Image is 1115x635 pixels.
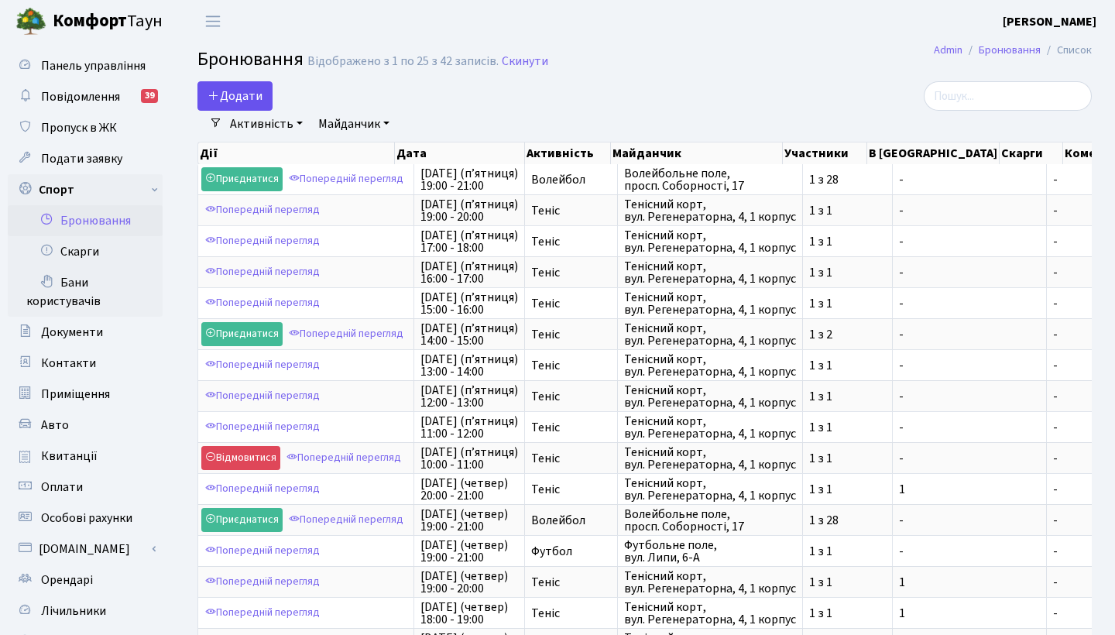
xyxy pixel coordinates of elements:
a: Попередній перегляд [285,322,407,346]
span: - [899,421,1040,434]
th: Дії [198,142,395,164]
span: Теніс [531,421,611,434]
a: Попередній перегляд [201,384,324,408]
span: [DATE] (четвер) 19:00 - 21:00 [420,539,518,564]
th: Участники [783,142,867,164]
a: Попередній перегляд [201,570,324,594]
span: - [1053,204,1107,217]
a: Контакти [8,348,163,379]
span: [DATE] (четвер) 18:00 - 19:00 [420,601,518,626]
span: Таун [53,9,163,35]
span: 1 з 1 [809,452,886,465]
span: - [1053,359,1107,372]
a: Орендарі [8,565,163,596]
a: [DOMAIN_NAME] [8,534,163,565]
span: Контакти [41,355,96,372]
a: Подати заявку [8,143,163,174]
span: Тенісний корт, вул. Регенераторна, 4, 1 корпус [624,384,796,409]
span: 1 з 1 [809,421,886,434]
span: - [1053,297,1107,310]
span: - [899,328,1040,341]
span: - [1053,328,1107,341]
span: - [899,173,1040,186]
span: Бронювання [197,46,304,73]
span: 1 з 28 [809,514,886,527]
span: 1 з 28 [809,173,886,186]
span: Тенісний корт, вул. Регенераторна, 4, 1 корпус [624,570,796,595]
span: [DATE] (четвер) 19:00 - 21:00 [420,508,518,533]
a: Панель управління [8,50,163,81]
span: [DATE] (п’ятниця) 16:00 - 17:00 [420,260,518,285]
a: Попередній перегляд [201,291,324,315]
a: Бронювання [8,205,163,236]
span: Футбольне поле, вул. Липи, 6-А [624,539,796,564]
a: Скарги [8,236,163,267]
a: Попередній перегляд [201,601,324,625]
span: 1 з 1 [809,607,886,620]
a: Відмовитися [201,446,280,470]
span: - [1053,452,1107,465]
span: Теніс [531,452,611,465]
span: - [1053,266,1107,279]
span: [DATE] (п’ятниця) 10:00 - 11:00 [420,446,518,471]
span: - [899,390,1040,403]
span: - [1053,173,1107,186]
span: Тенісний корт, вул. Регенераторна, 4, 1 корпус [624,260,796,285]
span: Тенісний корт, вул. Регенераторна, 4, 1 корпус [624,198,796,223]
span: 1 з 1 [809,266,886,279]
span: - [1053,545,1107,558]
span: - [899,514,1040,527]
span: Документи [41,324,103,341]
span: - [899,235,1040,248]
span: Волейбольне поле, просп. Соборності, 17 [624,508,796,533]
a: Особові рахунки [8,503,163,534]
th: Активність [525,142,612,164]
span: Теніс [531,328,611,341]
button: Додати [197,81,273,111]
span: 1 з 1 [809,576,886,589]
span: Тенісний корт, вул. Регенераторна, 4, 1 корпус [624,477,796,502]
span: - [1053,390,1107,403]
span: Теніс [531,266,611,279]
a: Скинути [502,54,548,69]
span: Особові рахунки [41,510,132,527]
th: Майданчик [611,142,783,164]
span: 1 з 2 [809,328,886,341]
a: Документи [8,317,163,348]
span: [DATE] (п’ятниця) 11:00 - 12:00 [420,415,518,440]
span: - [1053,514,1107,527]
span: Квитанції [41,448,98,465]
nav: breadcrumb [911,34,1115,67]
span: Теніс [531,576,611,589]
span: Футбол [531,545,611,558]
a: Авто [8,410,163,441]
a: Спорт [8,174,163,205]
a: Лічильники [8,596,163,626]
a: Пропуск в ЖК [8,112,163,143]
div: 39 [141,89,158,103]
th: Дата [395,142,525,164]
span: - [1053,576,1107,589]
span: Тенісний корт, вул. Регенераторна, 4, 1 корпус [624,322,796,347]
span: 1 з 1 [809,235,886,248]
span: - [899,452,1040,465]
span: [DATE] (п’ятниця) 14:00 - 15:00 [420,322,518,347]
a: Оплати [8,472,163,503]
span: - [1053,483,1107,496]
span: Подати заявку [41,150,122,167]
span: - [1053,607,1107,620]
span: [DATE] (п’ятниця) 17:00 - 18:00 [420,229,518,254]
a: Попередній перегляд [283,446,405,470]
a: Попередній перегляд [285,508,407,532]
span: Волейбол [531,173,611,186]
span: [DATE] (п’ятниця) 13:00 - 14:00 [420,353,518,378]
span: Теніс [531,390,611,403]
span: Тенісний корт, вул. Регенераторна, 4, 1 корпус [624,229,796,254]
b: Комфорт [53,9,127,33]
span: [DATE] (четвер) 20:00 - 21:00 [420,477,518,502]
span: 1 з 1 [809,390,886,403]
img: logo.png [15,6,46,37]
span: [DATE] (п’ятниця) 15:00 - 16:00 [420,291,518,316]
a: Попередній перегляд [201,539,324,563]
span: Тенісний корт, вул. Регенераторна, 4, 1 корпус [624,446,796,471]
